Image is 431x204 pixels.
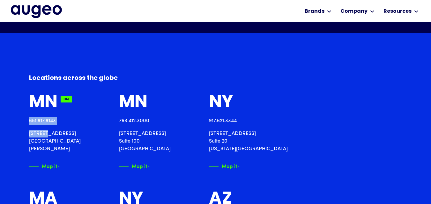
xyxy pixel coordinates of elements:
[42,162,57,169] div: Map it
[29,74,249,83] h6: Locations across the globe
[29,130,104,153] p: [STREET_ADDRESS] [GEOGRAPHIC_DATA][PERSON_NAME]
[57,163,67,170] img: Arrow symbol in bright green pointing right to indicate an active link.
[29,118,56,123] a: 651.917.9143
[147,163,157,170] img: Arrow symbol in bright green pointing right to indicate an active link.
[209,93,233,112] div: NY
[119,118,149,123] a: 763.412.3000
[29,163,59,170] a: Map itArrow symbol in bright green pointing right to indicate an active link.
[209,163,239,170] a: Map itArrow symbol in bright green pointing right to indicate an active link.
[222,162,237,169] div: Map it
[383,8,412,15] div: Resources
[132,162,147,169] div: Map it
[11,5,62,18] img: Augeo's full logo in midnight blue.
[29,93,57,112] div: MN
[119,163,149,170] a: Map itArrow symbol in bright green pointing right to indicate an active link.
[61,96,72,102] div: HQ
[209,118,237,123] a: 917.621.3344
[119,130,171,153] p: [STREET_ADDRESS] Suite 100 [GEOGRAPHIC_DATA]
[11,5,62,18] a: home
[209,130,288,153] p: [STREET_ADDRESS] Suite 20 [US_STATE][GEOGRAPHIC_DATA]
[237,163,247,170] img: Arrow symbol in bright green pointing right to indicate an active link.
[119,93,147,112] div: MN
[305,8,324,15] div: Brands
[340,8,368,15] div: Company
